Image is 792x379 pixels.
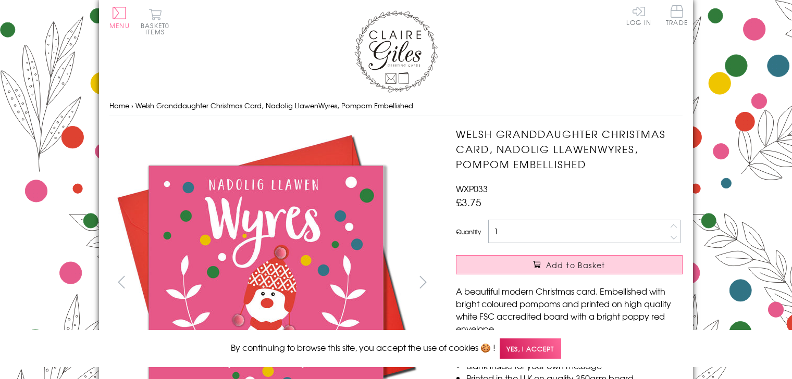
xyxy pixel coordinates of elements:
[626,5,651,26] a: Log In
[456,127,683,171] h1: Welsh Granddaughter Christmas Card, Nadolig LlawenWyres, Pompom Embellished
[412,270,435,294] button: next
[109,95,683,117] nav: breadcrumbs
[456,285,683,335] p: A beautiful modern Christmas card. Embellished with bright coloured pompoms and printed on high q...
[456,182,488,195] span: WXP033
[145,21,169,36] span: 0 items
[456,255,683,274] button: Add to Basket
[500,338,561,359] span: Yes, I accept
[666,5,688,28] a: Trade
[456,227,481,236] label: Quantity
[109,21,130,30] span: Menu
[546,260,605,270] span: Add to Basket
[131,100,133,110] span: ›
[109,100,129,110] a: Home
[456,195,481,209] span: £3.75
[666,5,688,26] span: Trade
[141,8,169,35] button: Basket0 items
[354,10,438,93] img: Claire Giles Greetings Cards
[135,100,413,110] span: Welsh Granddaughter Christmas Card, Nadolig LlawenWyres, Pompom Embellished
[109,270,133,294] button: prev
[109,7,130,29] button: Menu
